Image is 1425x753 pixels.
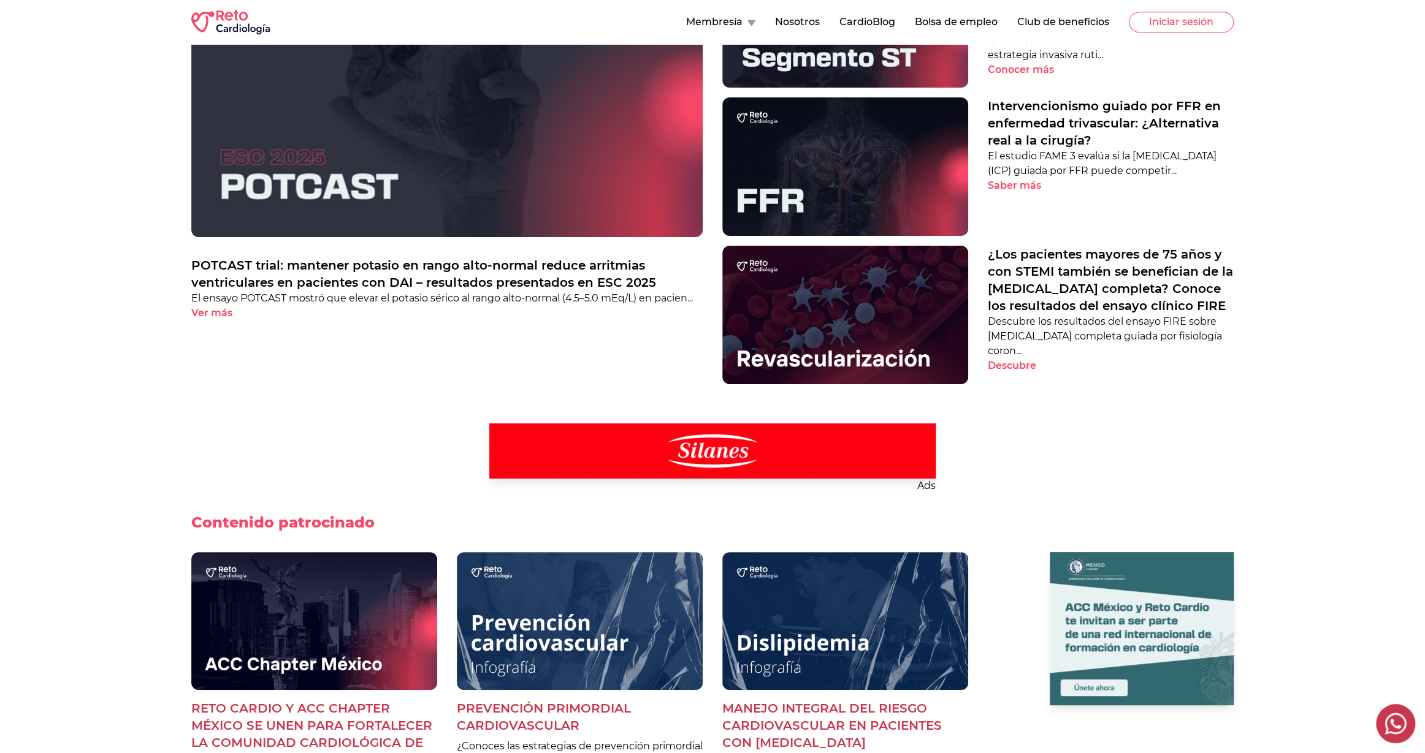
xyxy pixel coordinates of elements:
img: Ad - web | home | side | acc 2025 | 2025-08-28 | 1 [1050,552,1234,705]
p: Descubre los resultados del ensayo FIRE sobre [MEDICAL_DATA] completa guiada por fisiología coron... [988,314,1234,358]
button: CardioBlog [839,15,895,29]
p: Ver más [191,306,232,320]
a: ¿Los pacientes mayores de 75 años y con STEMI también se benefician de la [MEDICAL_DATA] completa... [988,246,1234,314]
button: Nosotros [775,15,820,29]
img: Prevención primordial cardiovascular [457,552,703,691]
img: Ad - web | home | banner | silanes medclass | 2025-09-11 | 1 [489,423,936,479]
p: El estudio FAME 3 evalúa si la [MEDICAL_DATA] (ICP) guiada por FFR puede competir... [988,149,1234,178]
button: Conocer más [988,62,1075,77]
a: Saber más [988,178,1234,193]
p: Saber más [988,178,1041,193]
button: Ver más [191,306,254,320]
button: Club de beneficios [1017,15,1109,29]
p: Descubre [988,358,1036,373]
p: Manejo integral del riesgo cardiovascular en pacientes con [MEDICAL_DATA] [722,700,968,751]
a: Ver más [191,306,703,320]
a: POTCAST trial: mantener potasio en rango alto-normal reduce arritmias ventriculares en pacientes ... [191,257,703,291]
button: Descubre [988,358,1058,373]
a: Intervencionismo guiado por FFR en enfermedad trivascular: ¿Alternativa real a la cirugía? [988,97,1234,149]
img: RETO Cardio Logo [191,10,270,34]
button: Bolsa de empleo [915,15,998,29]
p: El ensayo POTCAST mostró que elevar el potasio sérico al rango alto-normal (4.5–5.0 mEq/L) en pac... [191,291,703,306]
img: Intervencionismo guiado por FFR en enfermedad trivascular: ¿Alternativa real a la cirugía? [722,97,968,236]
button: Saber más [988,178,1063,193]
img: Manejo integral del riesgo cardiovascular en pacientes con dislipidemia [722,552,968,691]
img: Reto Cardio y ACC Chapter México se unen para fortalecer la comunidad cardiológica de México y LATAM [191,552,437,691]
button: Membresía [686,15,755,29]
img: ¿Los pacientes mayores de 75 años y con STEMI también se benefician de la revascularización compl... [722,246,968,384]
a: Descubre [988,358,1234,373]
p: Ads [489,479,936,493]
p: Conocer más [988,62,1054,77]
a: Conocer más [988,62,1234,77]
p: Prevención primordial cardiovascular [457,700,703,734]
h2: Contenido patrocinado [191,513,375,532]
button: Iniciar sesión [1129,12,1234,32]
